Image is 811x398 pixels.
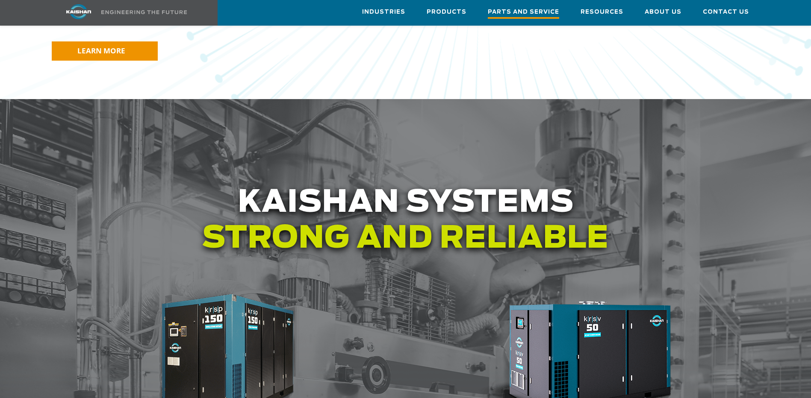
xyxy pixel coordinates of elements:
[52,185,760,257] h1: Kaishan systems
[488,0,559,25] a: Parts and Service
[645,0,681,23] a: About Us
[488,7,559,19] span: Parts and Service
[101,10,187,14] img: Engineering the future
[362,0,405,23] a: Industries
[581,7,623,17] span: Resources
[703,0,749,23] a: Contact Us
[362,7,405,17] span: Industries
[427,7,466,17] span: Products
[645,7,681,17] span: About Us
[202,223,609,254] span: Strong and reliable
[47,4,111,19] img: kaishan logo
[703,7,749,17] span: Contact Us
[52,41,158,61] a: LEARN MORE
[581,0,623,23] a: Resources
[77,46,125,56] span: LEARN MORE
[427,0,466,23] a: Products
